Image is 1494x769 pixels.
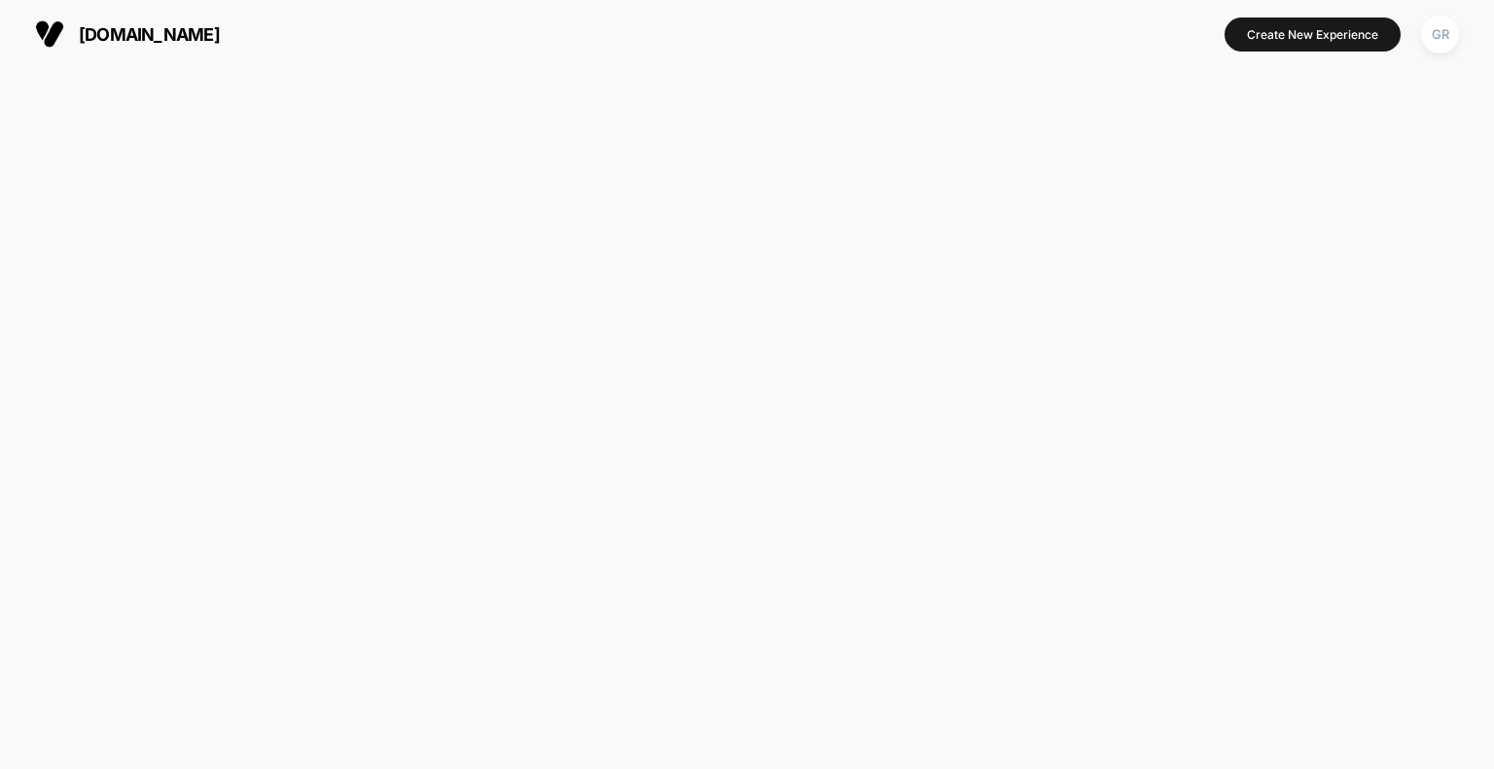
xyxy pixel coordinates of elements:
[29,18,226,50] button: [DOMAIN_NAME]
[1225,17,1401,52] button: Create New Experience
[35,19,64,49] img: Visually logo
[79,24,220,45] span: [DOMAIN_NAME]
[1415,15,1465,54] button: GR
[1421,16,1459,53] div: GR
